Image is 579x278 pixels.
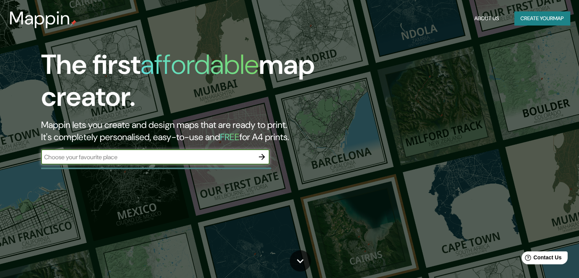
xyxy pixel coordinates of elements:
[41,153,254,161] input: Choose your favourite place
[511,248,571,270] iframe: Help widget launcher
[514,11,570,26] button: Create yourmap
[70,20,77,26] img: mappin-pin
[140,47,259,82] h1: affordable
[41,49,331,119] h1: The first map creator.
[41,119,331,143] h2: Mappin lets you create and design maps that are ready to print. It's completely personalised, eas...
[220,131,239,143] h5: FREE
[471,11,502,26] button: About Us
[9,8,70,29] h3: Mappin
